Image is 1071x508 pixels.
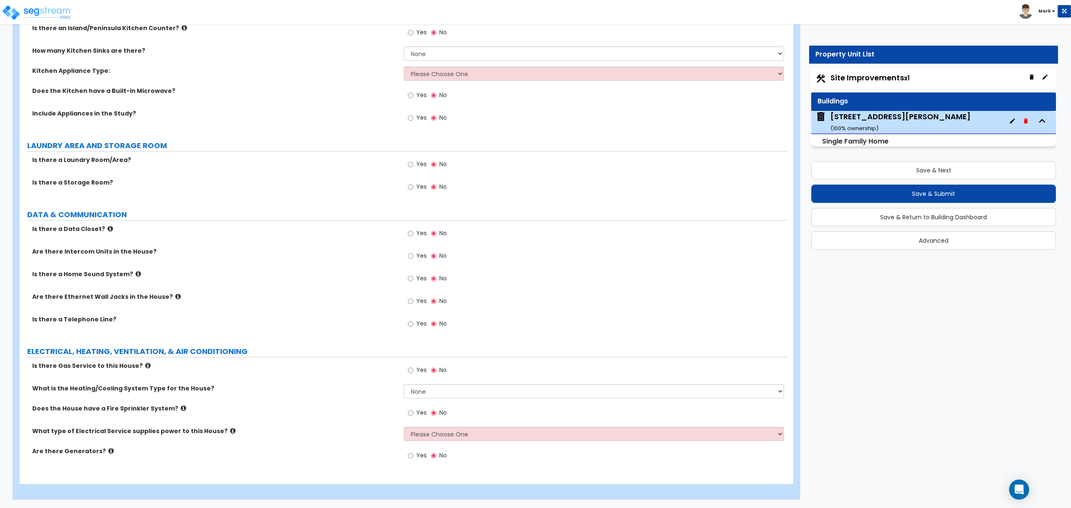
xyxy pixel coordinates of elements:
[817,97,1050,106] div: Buildings
[416,274,427,282] span: Yes
[1,4,72,21] img: logo_pro_r.png
[32,447,397,455] label: Are there Generators?
[439,408,447,417] span: No
[416,28,427,36] span: Yes
[182,25,187,31] i: click for more info!
[32,384,397,393] label: What is the Heating/Cooling System Type for the House?
[830,111,971,133] div: [STREET_ADDRESS][PERSON_NAME]
[136,271,141,277] i: click for more info!
[439,451,447,459] span: No
[431,451,436,460] input: No
[830,72,910,83] span: Site Improvements
[815,111,826,122] img: building.svg
[32,46,397,55] label: How many Kitchen Sinks are there?
[416,297,427,305] span: Yes
[408,451,413,460] input: Yes
[32,404,397,413] label: Does the House have a Fire Sprinkler System?
[431,160,436,169] input: No
[408,182,413,192] input: Yes
[431,319,436,328] input: No
[408,251,413,261] input: Yes
[408,28,413,37] input: Yes
[439,251,447,260] span: No
[439,113,447,122] span: No
[439,229,447,237] span: No
[815,50,1052,59] div: Property Unit List
[439,182,447,191] span: No
[32,225,397,233] label: Is there a Data Closet?
[431,28,436,37] input: No
[32,178,397,187] label: Is there a Storage Room?
[904,74,910,82] small: x1
[815,73,826,84] img: Construction.png
[408,274,413,283] input: Yes
[416,160,427,168] span: Yes
[439,160,447,168] span: No
[416,408,427,417] span: Yes
[815,111,971,133] span: 809 Custis Ave
[32,362,397,370] label: Is there Gas Service to this House?
[1009,480,1029,500] div: Open Intercom Messenger
[416,113,427,122] span: Yes
[416,91,427,99] span: Yes
[32,67,397,75] label: Kitchen Appliance Type:
[439,28,447,36] span: No
[32,156,397,164] label: Is there a Laundry Room/Area?
[145,362,151,369] i: click for more info!
[431,366,436,375] input: No
[408,408,413,418] input: Yes
[408,366,413,375] input: Yes
[439,366,447,374] span: No
[811,231,1056,250] button: Advanced
[431,251,436,261] input: No
[439,274,447,282] span: No
[27,140,788,151] label: LAUNDRY AREA AND STORAGE ROOM
[416,182,427,191] span: Yes
[108,226,113,232] i: click for more info!
[822,136,889,146] small: Single Family Home
[32,270,397,278] label: Is there a Home Sound System?
[431,113,436,123] input: No
[811,161,1056,180] button: Save & Next
[431,91,436,100] input: No
[32,24,397,32] label: Is there an Island/Peninsula Kitchen Counter?
[1018,4,1033,19] img: avatar.png
[439,91,447,99] span: No
[32,247,397,256] label: Are there Intercom Units in the House?
[408,229,413,238] input: Yes
[439,319,447,328] span: No
[416,366,427,374] span: Yes
[811,208,1056,226] button: Save & Return to Building Dashboard
[408,319,413,328] input: Yes
[230,428,236,434] i: click for more info!
[32,292,397,301] label: Are there Ethernet Wall Jacks in the House?
[416,251,427,260] span: Yes
[408,113,413,123] input: Yes
[416,319,427,328] span: Yes
[175,293,181,300] i: click for more info!
[811,185,1056,203] button: Save & Submit
[32,87,397,95] label: Does the Kitchen have a Built-in Microwave?
[416,229,427,237] span: Yes
[181,405,186,411] i: click for more info!
[830,124,879,132] small: ( 100 % ownership)
[408,297,413,306] input: Yes
[27,346,788,357] label: ELECTRICAL, HEATING, VENTILATION, & AIR CONDITIONING
[32,315,397,323] label: Is there a Telephone Line?
[108,448,114,454] i: click for more info!
[431,297,436,306] input: No
[408,91,413,100] input: Yes
[431,229,436,238] input: No
[416,451,427,459] span: Yes
[1038,8,1051,14] b: Mark
[32,427,397,435] label: What type of Electrical Service supplies power to this House?
[439,297,447,305] span: No
[431,182,436,192] input: No
[27,209,788,220] label: DATA & COMMUNICATION
[32,109,397,118] label: Include Appliances in the Study?
[431,274,436,283] input: No
[431,408,436,418] input: No
[408,160,413,169] input: Yes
